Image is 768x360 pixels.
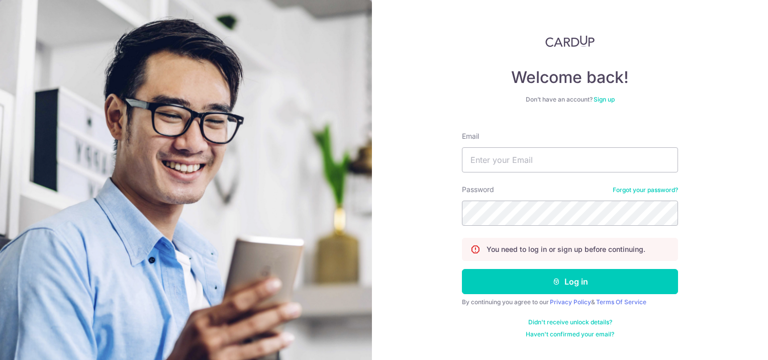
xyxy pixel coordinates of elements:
h4: Welcome back! [462,67,678,87]
button: Log in [462,269,678,294]
a: Privacy Policy [550,298,591,306]
a: Sign up [594,96,615,103]
a: Forgot your password? [613,186,678,194]
input: Enter your Email [462,147,678,172]
p: You need to log in or sign up before continuing. [487,244,645,254]
label: Email [462,131,479,141]
a: Haven't confirmed your email? [526,330,614,338]
a: Didn't receive unlock details? [528,318,612,326]
div: Don’t have an account? [462,96,678,104]
label: Password [462,185,494,195]
div: By continuing you agree to our & [462,298,678,306]
a: Terms Of Service [596,298,646,306]
img: CardUp Logo [545,35,595,47]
